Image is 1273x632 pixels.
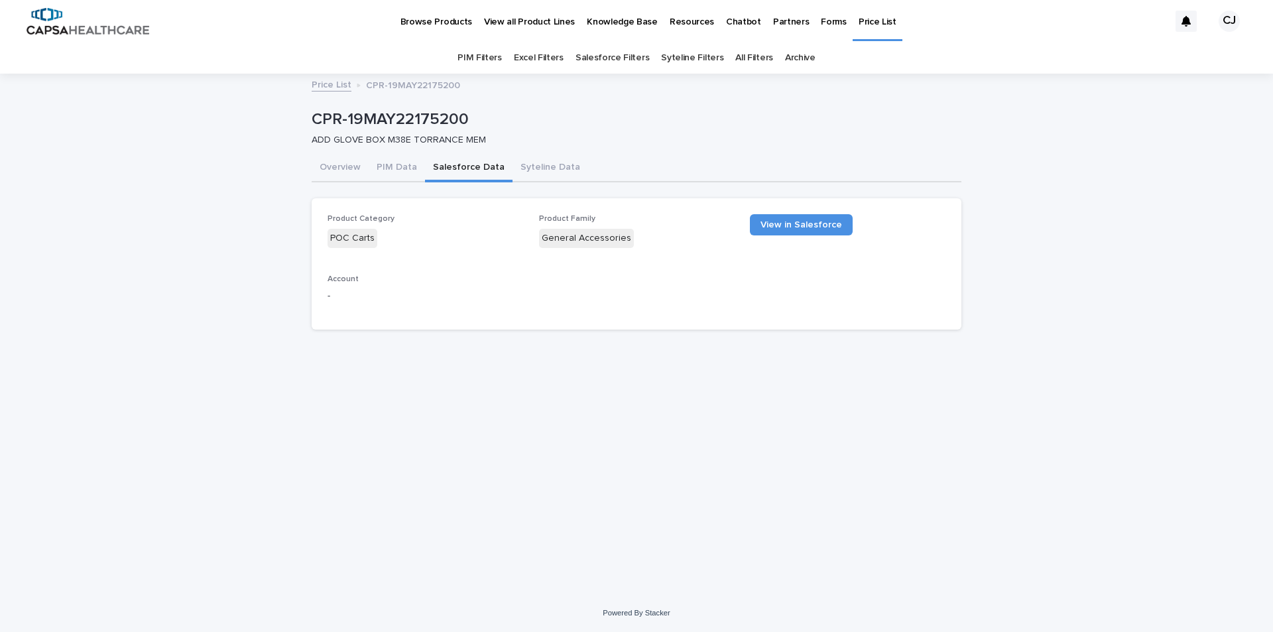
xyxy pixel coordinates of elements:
[760,220,842,229] span: View in Salesforce
[328,229,377,248] div: POC Carts
[312,76,351,92] a: Price List
[457,42,502,74] a: PIM Filters
[312,135,951,146] p: ADD GLOVE BOX M38E TORRANCE MEM
[735,42,773,74] a: All Filters
[576,42,649,74] a: Salesforce Filters
[603,609,670,617] a: Powered By Stacker
[750,214,853,235] a: View in Salesforce
[328,275,359,283] span: Account
[785,42,816,74] a: Archive
[1219,11,1240,32] div: CJ
[539,215,595,223] span: Product Family
[661,42,723,74] a: Syteline Filters
[539,229,634,248] div: General Accessories
[312,155,369,182] button: Overview
[513,155,588,182] button: Syteline Data
[369,155,425,182] button: PIM Data
[328,289,523,303] p: -
[425,155,513,182] button: Salesforce Data
[312,110,956,129] p: CPR-19MAY22175200
[366,77,460,92] p: CPR-19MAY22175200
[27,8,149,34] img: B5p4sRfuTuC72oLToeu7
[514,42,564,74] a: Excel Filters
[328,215,394,223] span: Product Category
